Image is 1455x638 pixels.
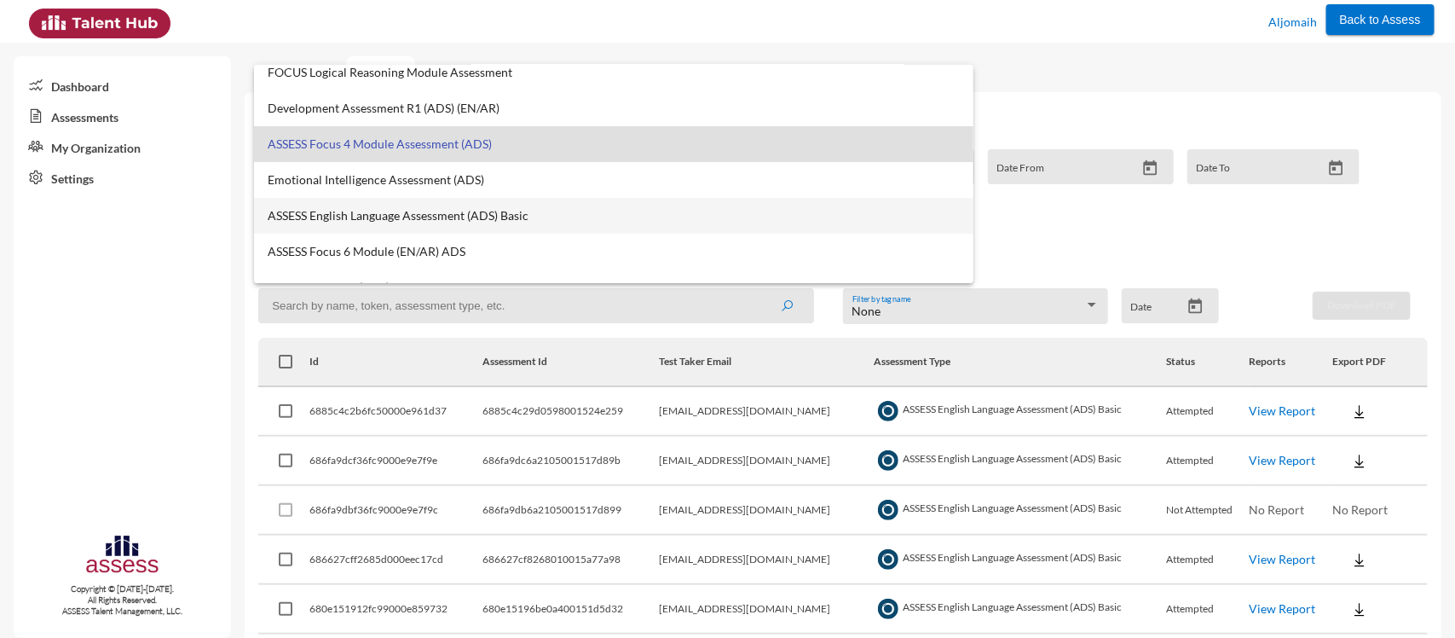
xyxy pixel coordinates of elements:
span: ASSESS Focus 6 Module (EN/AR) ADS [268,245,961,258]
span: FOCUS Logical Reasoning Module Assessment [268,66,961,79]
span: PersonalityBasic (ADS) [268,281,961,294]
span: Emotional Intelligence Assessment (ADS) [268,173,961,187]
span: ASSESS Focus 4 Module Assessment (ADS) [268,137,961,151]
span: ASSESS English Language Assessment (ADS) Basic [268,209,961,223]
span: Development Assessment R1 (ADS) (EN/AR) [268,101,961,115]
